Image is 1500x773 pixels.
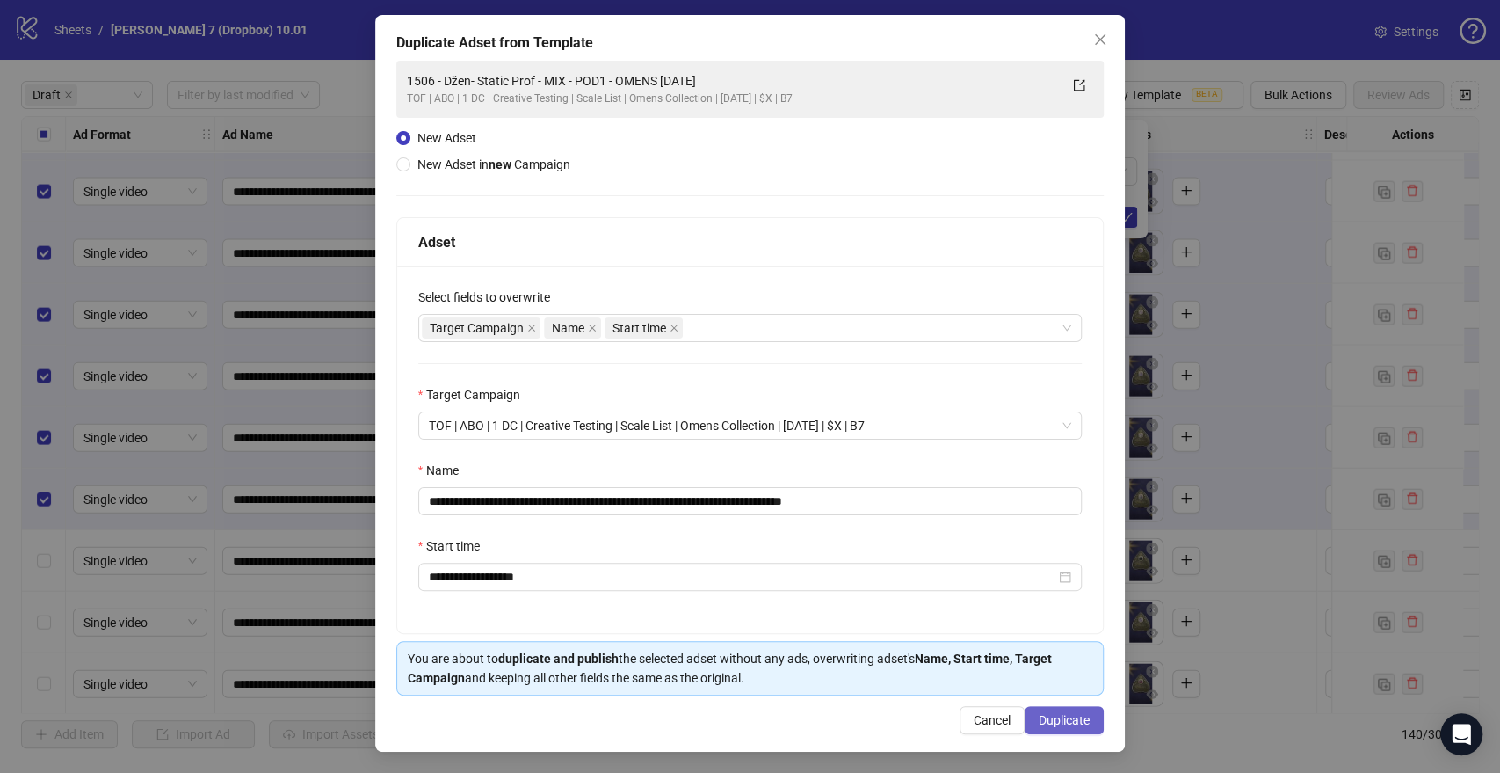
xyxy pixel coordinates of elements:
span: Name [552,318,584,338]
span: Duplicate [1039,713,1090,727]
label: Name [418,461,470,480]
button: Close [1086,26,1114,54]
button: Cancel [960,706,1025,734]
strong: duplicate and publish [498,652,619,666]
span: close [1093,33,1107,47]
span: TOF | ABO | 1 DC | Creative Testing | Scale List | Omens Collection | 2025.10.07 | $X | B7 [429,412,1072,439]
div: TOF | ABO | 1 DC | Creative Testing | Scale List | Omens Collection | [DATE] | $X | B7 [407,91,1059,107]
span: New Adset [417,131,476,145]
span: Target Campaign [430,318,524,338]
strong: new [489,157,511,171]
span: Start time [612,318,666,338]
div: Open Intercom Messenger [1440,713,1482,755]
strong: Name, Start time, Target Campaign [408,652,1052,685]
input: Start time [429,567,1056,587]
label: Target Campaign [418,385,532,405]
div: 1506 - Džen- Static Prof - MIX - POD1 - OMENS [DATE] [407,71,1059,91]
div: Adset [418,231,1083,253]
span: close [670,324,678,332]
span: Name [544,317,601,339]
div: You are about to the selected adset without any ads, overwriting adset's and keeping all other fi... [408,649,1093,688]
div: Duplicate Adset from Template [396,33,1105,54]
span: Cancel [974,713,1011,727]
label: Select fields to overwrite [418,288,562,307]
span: Target Campaign [422,317,540,339]
span: close [527,324,536,332]
input: Name [418,487,1083,515]
button: Duplicate [1025,706,1104,734]
span: New Adset in Campaign [417,157,570,171]
span: export [1073,79,1085,91]
label: Start time [418,536,491,556]
span: close [588,324,597,332]
span: Start time [605,317,683,339]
